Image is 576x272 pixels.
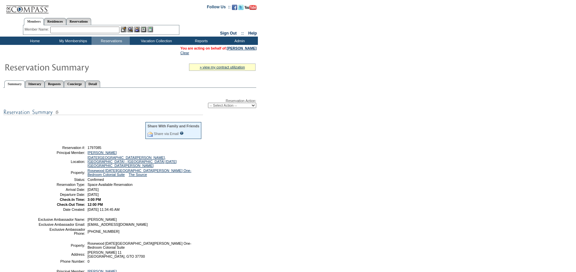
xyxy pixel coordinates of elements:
td: Address: [38,250,85,258]
a: Summary [4,80,25,88]
strong: Check-In Time: [60,198,85,202]
img: Follow us on Twitter [238,5,244,10]
td: Exclusive Ambassador Phone: [38,227,85,235]
td: Property: [38,241,85,249]
a: Sign Out [220,31,237,36]
a: Share via Email [154,132,179,136]
span: Rosewood [DATE][GEOGRAPHIC_DATA][PERSON_NAME] One-Bedroom Colonial Suite [88,241,191,249]
a: Reservations [66,18,91,25]
span: 3:00 PM [88,198,101,202]
img: b_edit.gif [121,27,126,32]
span: [EMAIL_ADDRESS][DOMAIN_NAME] [88,222,148,226]
a: [DATE][GEOGRAPHIC_DATA][PERSON_NAME], [GEOGRAPHIC_DATA] - [GEOGRAPHIC_DATA] [DATE][GEOGRAPHIC_DAT... [88,156,177,168]
span: :: [241,31,244,36]
td: Status: [38,178,85,182]
td: Follow Us :: [207,4,231,12]
a: Follow us on Twitter [238,7,244,11]
span: Space Available Reservation [88,183,132,187]
div: Reservation Action: [3,99,256,108]
a: Clear [180,51,189,55]
td: Arrival Date: [38,188,85,192]
span: Confirmed [88,178,104,182]
img: View [127,27,133,32]
input: What is this? [180,131,184,135]
span: 12:00 PM [88,203,103,206]
td: Exclusive Ambassador Name: [38,217,85,221]
a: Requests [45,80,64,87]
a: Rosewood [DATE][GEOGRAPHIC_DATA][PERSON_NAME] One-Bedroom Colonial Suite [88,169,191,177]
div: Member Name: [25,27,50,32]
a: Help [248,31,257,36]
td: Reservation Type: [38,183,85,187]
span: [DATE] [88,193,99,197]
a: [PERSON_NAME] [227,46,257,50]
a: The Source [129,173,147,177]
a: Members [24,18,44,25]
span: [DATE] [88,188,99,192]
span: [PHONE_NUMBER] [88,229,119,233]
div: Share With Family and Friends [147,124,199,128]
span: 1797085 [88,146,101,150]
img: Reservaton Summary [4,60,137,73]
img: Reservations [141,27,146,32]
td: Property: [38,169,85,177]
strong: Check-Out Time: [57,203,85,206]
img: b_calculator.gif [147,27,153,32]
span: 0 [88,259,90,263]
td: Reservations [92,37,130,45]
td: Reservation #: [38,146,85,150]
span: You are acting on behalf of: [180,46,257,50]
td: Date Created: [38,207,85,211]
td: Home [15,37,53,45]
td: Vacation Collection [130,37,181,45]
a: Itinerary [25,80,45,87]
img: subTtlResSummary.gif [3,108,203,116]
img: Become our fan on Facebook [232,5,237,10]
a: Concierge [64,80,85,87]
img: Subscribe to our YouTube Channel [245,5,257,10]
td: Principal Member: [38,151,85,155]
span: [PERSON_NAME] 11 [GEOGRAPHIC_DATA], GTO 37700 [88,250,145,258]
td: Reports [181,37,220,45]
td: Departure Date: [38,193,85,197]
td: Exclusive Ambassador Email: [38,222,85,226]
a: » view my contract utilization [200,65,245,69]
a: Subscribe to our YouTube Channel [245,7,257,11]
a: Detail [85,80,100,87]
a: Residences [44,18,66,25]
span: [DATE] 11:34:45 AM [88,207,119,211]
td: Phone Number: [38,259,85,263]
td: Admin [220,37,258,45]
a: Become our fan on Facebook [232,7,237,11]
a: [PERSON_NAME] [88,151,117,155]
img: Impersonate [134,27,140,32]
td: Location: [38,156,85,168]
td: My Memberships [53,37,92,45]
span: [PERSON_NAME] [88,217,117,221]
